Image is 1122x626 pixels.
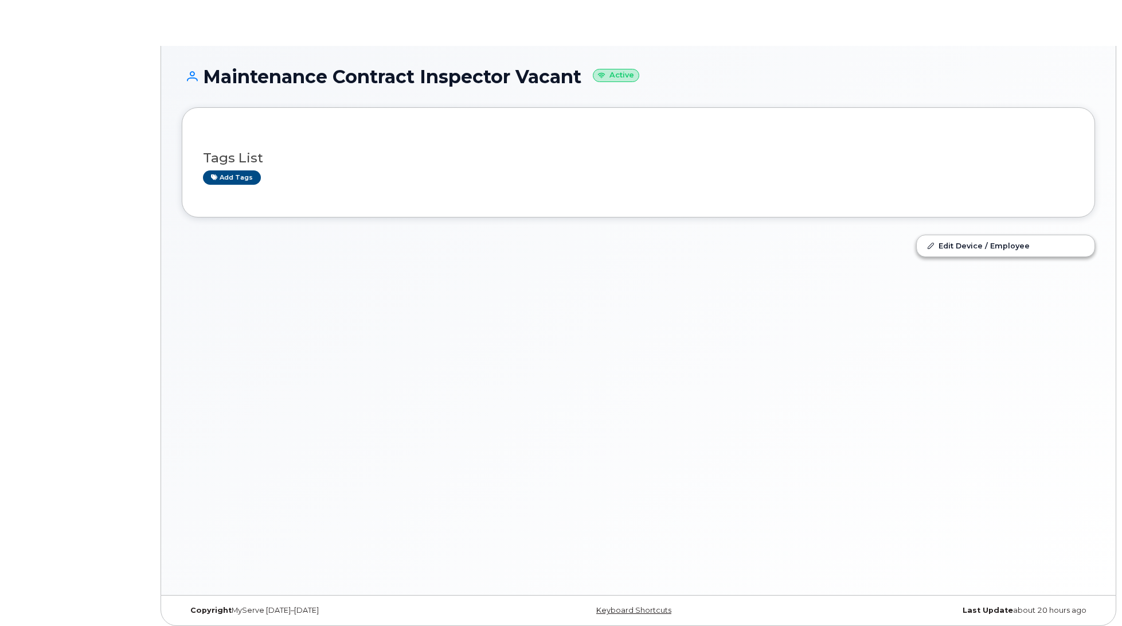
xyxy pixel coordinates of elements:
a: Add tags [203,170,261,185]
a: Edit Device / Employee [917,235,1094,256]
a: Keyboard Shortcuts [596,606,671,615]
div: about 20 hours ago [791,606,1095,615]
small: Active [593,69,639,82]
h3: Tags List [203,151,1074,165]
strong: Last Update [963,606,1013,615]
h1: Maintenance Contract Inspector Vacant [182,67,1095,87]
div: MyServe [DATE]–[DATE] [182,606,486,615]
strong: Copyright [190,606,232,615]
